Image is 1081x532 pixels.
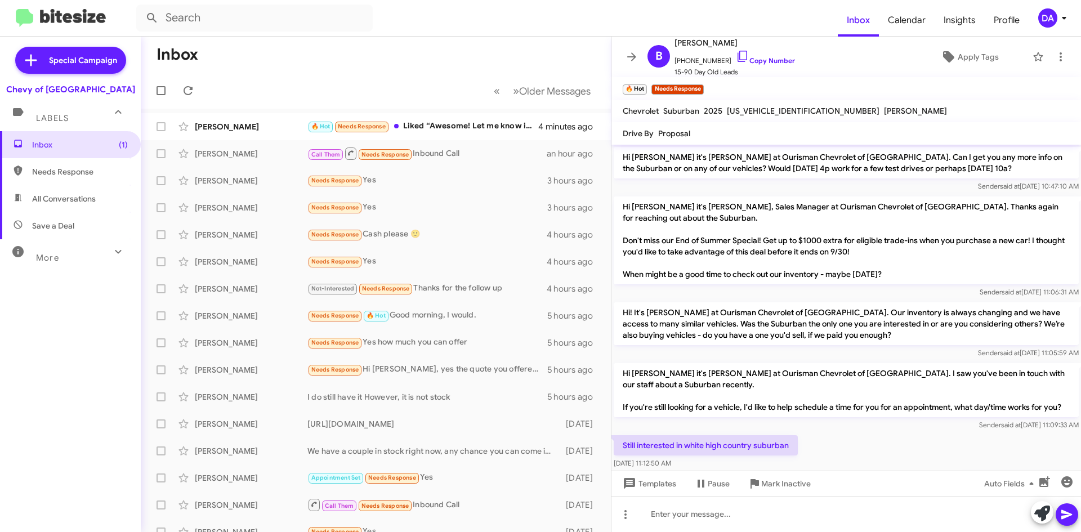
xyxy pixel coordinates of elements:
div: Inbound Call [307,146,547,160]
div: 4 minutes ago [538,121,602,132]
div: [PERSON_NAME] [195,175,307,186]
div: 5 hours ago [547,310,602,321]
p: Hi [PERSON_NAME] it's [PERSON_NAME] at Ourisman Chevrolet of [GEOGRAPHIC_DATA]. Can I get you any... [614,147,1079,178]
span: Templates [620,473,676,494]
p: Hi [PERSON_NAME] it's [PERSON_NAME], Sales Manager at Ourisman Chevrolet of [GEOGRAPHIC_DATA]. Th... [614,196,1079,284]
a: Inbox [838,4,879,37]
div: [PERSON_NAME] [195,418,307,430]
div: 4 hours ago [547,229,602,240]
span: Suburban [663,106,699,116]
div: 3 hours ago [547,202,602,213]
span: Pause [708,473,730,494]
a: Calendar [879,4,935,37]
div: 5 hours ago [547,337,602,348]
span: Needs Response [311,258,359,265]
span: Needs Response [338,123,386,130]
nav: Page navigation example [488,79,597,102]
span: All Conversations [32,193,96,204]
span: Insights [935,4,985,37]
span: 🔥 Hot [311,123,330,130]
div: Thanks for the follow up [307,282,547,295]
h1: Inbox [157,46,198,64]
span: said at [1000,182,1020,190]
span: Needs Response [311,339,359,346]
span: Needs Response [361,151,409,158]
span: Special Campaign [49,55,117,66]
span: More [36,253,59,263]
div: DA [1038,8,1057,28]
span: 2025 [704,106,722,116]
span: Inbox [32,139,128,150]
span: « [494,84,500,98]
div: [PERSON_NAME] [195,337,307,348]
div: [PERSON_NAME] [195,283,307,294]
div: Yes how much you can offer [307,336,547,349]
div: Liked “Awesome! Let me know if there's any changes” [307,120,538,133]
span: Drive By [623,128,654,138]
div: [PERSON_NAME] [195,499,307,511]
div: an hour ago [547,148,602,159]
div: Yes [307,471,560,484]
div: 3 hours ago [547,175,602,186]
span: Needs Response [311,204,359,211]
span: Profile [985,4,1029,37]
span: Needs Response [362,285,410,292]
span: Apply Tags [958,47,999,67]
div: [PERSON_NAME] [195,148,307,159]
span: [PHONE_NUMBER] [674,50,795,66]
button: Templates [611,473,685,494]
span: Sender [DATE] 11:06:31 AM [980,288,1079,296]
button: Apply Tags [912,47,1027,67]
div: Inbound Call [307,498,560,512]
button: Next [506,79,597,102]
span: said at [1002,288,1021,296]
p: Still interested in white high country suburban [614,435,798,455]
span: Sender [DATE] 11:09:33 AM [979,421,1079,429]
span: 🔥 Hot [367,312,386,319]
span: Needs Response [368,474,416,481]
button: Auto Fields [975,473,1047,494]
span: Needs Response [32,166,128,177]
span: Needs Response [311,231,359,238]
span: Needs Response [361,502,409,509]
div: 5 hours ago [547,391,602,403]
small: Needs Response [651,84,703,95]
span: Sender [DATE] 11:05:59 AM [978,348,1079,357]
div: Chevy of [GEOGRAPHIC_DATA] [6,84,135,95]
button: DA [1029,8,1069,28]
div: Yes [307,201,547,214]
div: Yes [307,174,547,187]
a: Copy Number [736,56,795,65]
button: Mark Inactive [739,473,820,494]
div: [PERSON_NAME] [195,256,307,267]
input: Search [136,5,373,32]
div: [PERSON_NAME] [195,229,307,240]
button: Pause [685,473,739,494]
span: (1) [119,139,128,150]
span: Needs Response [311,312,359,319]
span: Proposal [658,128,690,138]
div: [PERSON_NAME] [195,391,307,403]
button: Previous [487,79,507,102]
p: Hi [PERSON_NAME] it's [PERSON_NAME] at Ourisman Chevrolet of [GEOGRAPHIC_DATA]. I saw you've been... [614,363,1079,417]
div: I do still have it However, it is not stock [307,391,547,403]
div: [DATE] [560,418,602,430]
div: [URL][DOMAIN_NAME] [307,418,560,430]
div: [DATE] [560,499,602,511]
span: 15-90 Day Old Leads [674,66,795,78]
div: Good morning, I would. [307,309,547,322]
span: Auto Fields [984,473,1038,494]
span: Not-Interested [311,285,355,292]
div: [PERSON_NAME] [195,445,307,457]
div: 5 hours ago [547,364,602,375]
span: Needs Response [311,366,359,373]
span: B [655,47,663,65]
div: [DATE] [560,472,602,484]
span: [DATE] 11:12:50 AM [614,459,671,467]
div: Hi [PERSON_NAME], yes the quote you offered was not within my range. If you can offer a fair pric... [307,363,547,376]
span: [PERSON_NAME] [884,106,947,116]
div: We have a couple in stock right now, any chance you can come in [DATE]? [307,445,560,457]
span: Mark Inactive [761,473,811,494]
div: Yes [307,255,547,268]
